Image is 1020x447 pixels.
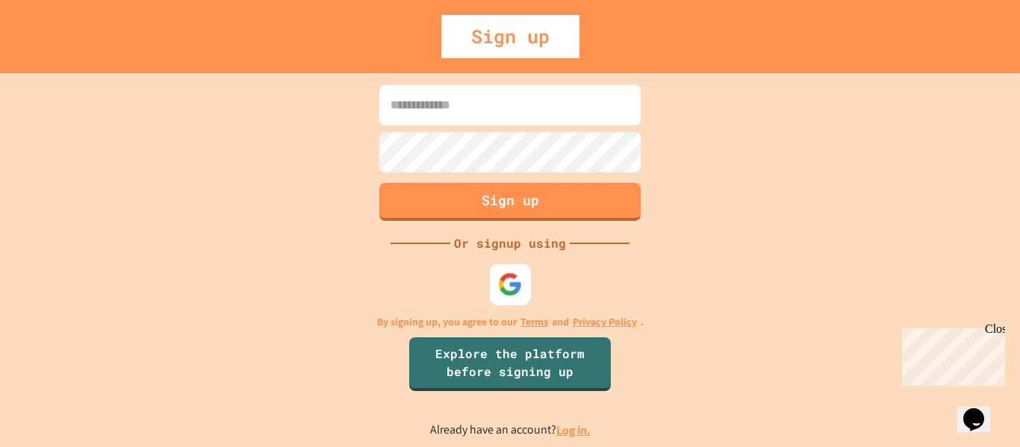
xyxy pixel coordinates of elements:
div: Or signup using [450,234,570,252]
img: google-icon.svg [498,272,523,296]
p: Already have an account? [430,421,591,440]
a: Privacy Policy [573,314,637,330]
a: Terms [520,314,548,330]
div: Chat with us now!Close [6,6,103,95]
button: Sign up [379,183,641,221]
div: Sign up [441,15,579,58]
a: Explore the platform before signing up [409,337,611,391]
a: Log in. [556,422,591,438]
iframe: chat widget [896,322,1005,386]
p: By signing up, you agree to our and . [377,314,644,330]
iframe: chat widget [957,387,1005,432]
